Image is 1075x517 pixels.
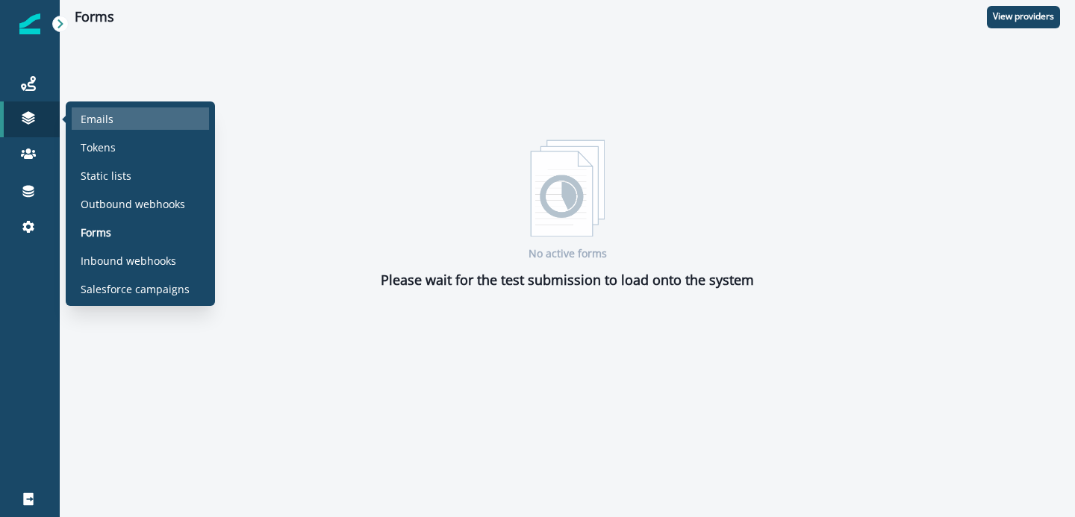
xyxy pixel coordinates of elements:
[72,221,209,243] a: Forms
[987,6,1060,28] button: View providers
[72,164,209,187] a: Static lists
[529,245,607,261] p: No active forms
[81,281,190,297] p: Salesforce campaigns
[81,140,116,155] p: Tokens
[81,225,111,240] p: Forms
[993,11,1054,22] p: View providers
[81,253,176,269] p: Inbound webhooks
[381,270,754,290] p: Please wait for the test submission to load onto the system
[72,192,209,215] a: Outbound webhooks
[75,9,114,25] h1: Forms
[81,111,113,127] p: Emails
[72,249,209,272] a: Inbound webhooks
[72,278,209,300] a: Salesforce campaigns
[81,196,185,212] p: Outbound webhooks
[19,13,40,34] img: Inflection
[81,168,131,184] p: Static lists
[530,140,605,236] img: formsWaiting-Cwci78aM.png
[72,136,209,158] a: Tokens
[72,107,209,130] a: Emails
